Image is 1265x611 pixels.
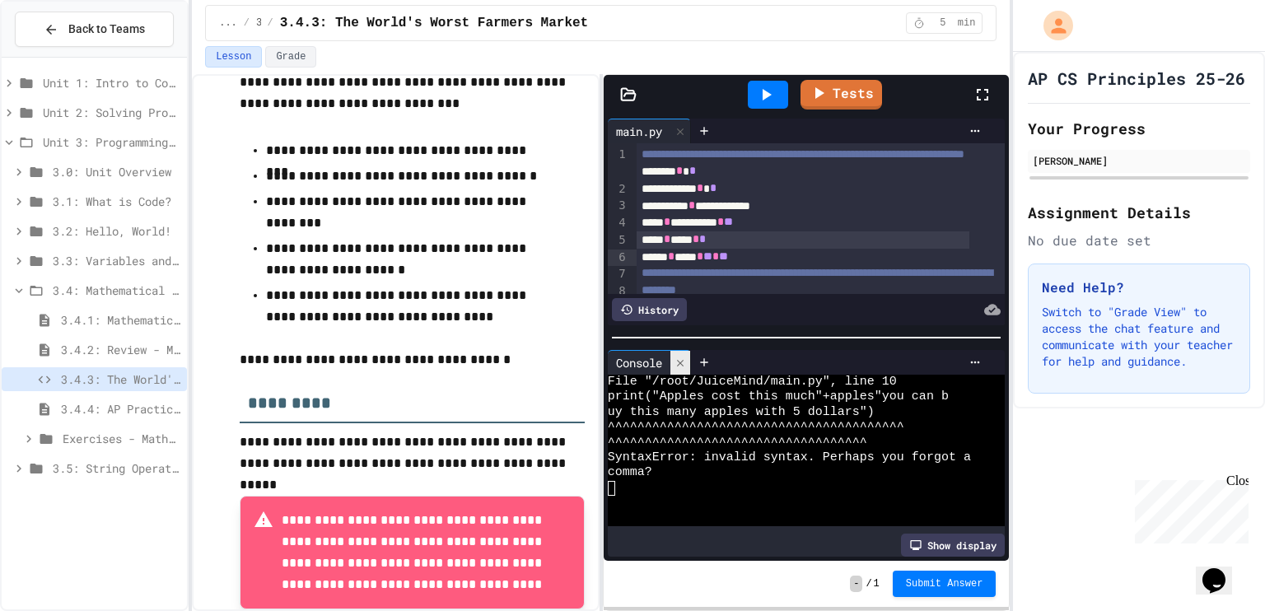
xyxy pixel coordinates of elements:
[268,16,273,30] span: /
[1042,278,1236,297] h3: Need Help?
[256,16,261,30] span: 3.4: Mathematical Operators
[608,181,628,198] div: 2
[608,232,628,250] div: 5
[280,13,588,33] span: 3.4.3: The World's Worst Farmers Market
[608,119,691,143] div: main.py
[608,123,670,140] div: main.py
[1028,117,1250,140] h2: Your Progress
[608,375,897,389] span: File "/root/JuiceMind/main.py", line 10
[265,46,316,68] button: Grade
[801,80,882,110] a: Tests
[205,46,262,68] button: Lesson
[53,163,180,180] span: 3.0: Unit Overview
[244,16,250,30] span: /
[219,16,237,30] span: ...
[53,222,180,240] span: 3.2: Hello, World!
[1028,201,1250,224] h2: Assignment Details
[53,193,180,210] span: 3.1: What is Code?
[608,354,670,371] div: Console
[1033,153,1245,168] div: [PERSON_NAME]
[1028,231,1250,250] div: No due date set
[608,215,628,232] div: 4
[15,12,174,47] button: Back to Teams
[930,16,956,30] span: 5
[958,16,976,30] span: min
[61,341,180,358] span: 3.4.2: Review - Mathematical Operators
[893,571,997,597] button: Submit Answer
[608,420,904,435] span: ^^^^^^^^^^^^^^^^^^^^^^^^^^^^^^^^^^^^^^^^
[43,74,180,91] span: Unit 1: Intro to Computer Science
[61,371,180,388] span: 3.4.3: The World's Worst Farmers Market
[68,21,145,38] span: Back to Teams
[1196,545,1249,595] iframe: chat widget
[608,283,628,318] div: 8
[850,576,862,592] span: -
[53,282,180,299] span: 3.4: Mathematical Operators
[608,266,628,283] div: 7
[1028,67,1245,90] h1: AP CS Principles 25-26
[53,459,180,477] span: 3.5: String Operators
[7,7,114,105] div: Chat with us now!Close
[608,450,971,465] span: SyntaxError: invalid syntax. Perhaps you forgot a
[612,298,687,321] div: History
[608,436,867,450] span: ^^^^^^^^^^^^^^^^^^^^^^^^^^^^^^^^^^^
[61,311,180,329] span: 3.4.1: Mathematical Operators
[866,577,871,590] span: /
[1042,304,1236,370] p: Switch to "Grade View" to access the chat feature and communicate with your teacher for help and ...
[608,250,628,267] div: 6
[43,104,180,121] span: Unit 2: Solving Problems in Computer Science
[53,252,180,269] span: 3.3: Variables and Data Types
[608,389,949,404] span: print("Apples cost this much"+apples"you can b
[43,133,180,151] span: Unit 3: Programming with Python
[608,350,691,375] div: Console
[906,577,983,590] span: Submit Answer
[61,400,180,417] span: 3.4.4: AP Practice - Arithmetic Operators
[608,465,652,480] span: comma?
[874,577,880,590] span: 1
[608,147,628,181] div: 1
[901,534,1005,557] div: Show display
[608,405,875,420] span: uy this many apples with 5 dollars")
[608,198,628,215] div: 3
[63,430,180,447] span: Exercises - Mathematical Operators
[1026,7,1077,44] div: My Account
[1128,473,1249,543] iframe: chat widget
